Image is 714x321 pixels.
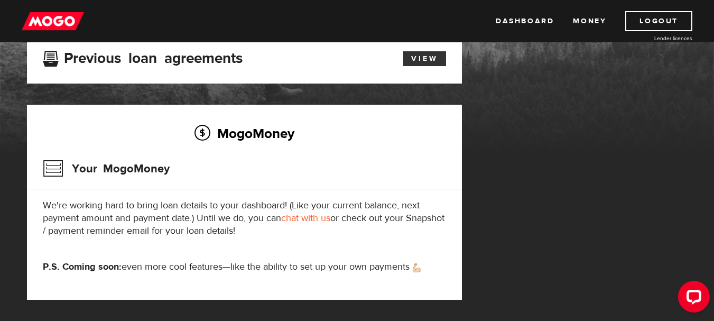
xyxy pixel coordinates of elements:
strong: P.S. Coming soon: [43,261,122,273]
img: strong arm emoji [413,263,421,272]
a: View [403,51,446,66]
h2: MogoMoney [43,122,446,144]
h3: Your MogoMoney [43,155,170,182]
a: Money [573,11,606,31]
a: Dashboard [496,11,554,31]
p: We're working hard to bring loan details to your dashboard! (Like your current balance, next paym... [43,199,446,237]
img: mogo_logo-11ee424be714fa7cbb0f0f49df9e16ec.png [22,11,84,31]
p: even more cool features—like the ability to set up your own payments [43,261,446,273]
iframe: LiveChat chat widget [670,277,714,321]
a: chat with us [281,212,330,224]
a: Lender licences [613,34,692,42]
a: Logout [625,11,692,31]
h3: Previous loan agreements [43,50,243,63]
